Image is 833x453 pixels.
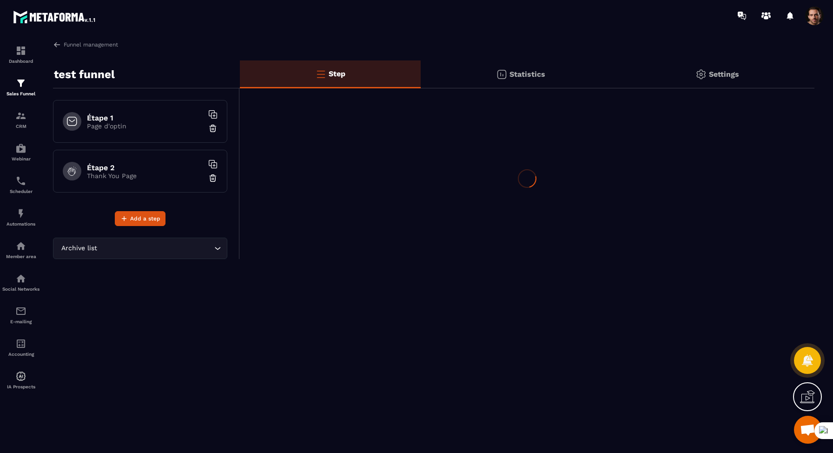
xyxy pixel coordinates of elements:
[2,319,40,324] p: E-mailing
[87,113,203,122] h6: Étape 1
[2,38,40,71] a: formationformationDashboard
[2,266,40,299] a: social-networksocial-networkSocial Networks
[695,69,707,80] img: setting-gr.5f69749f.svg
[15,175,26,187] img: scheduler
[315,68,326,80] img: bars-o.4a397970.svg
[15,78,26,89] img: formation
[13,8,97,25] img: logo
[208,173,218,183] img: trash
[2,156,40,161] p: Webinar
[53,238,227,259] div: Search for option
[2,71,40,103] a: formationformationSales Funnel
[99,243,212,253] input: Search for option
[87,163,203,172] h6: Étape 2
[2,352,40,357] p: Accounting
[87,172,203,180] p: Thank You Page
[2,384,40,389] p: IA Prospects
[15,371,26,382] img: automations
[496,69,507,80] img: stats.20deebd0.svg
[2,189,40,194] p: Scheduler
[2,59,40,64] p: Dashboard
[53,40,61,49] img: arrow
[2,91,40,96] p: Sales Funnel
[509,70,545,79] p: Statistics
[2,299,40,331] a: emailemailE-mailing
[15,306,26,317] img: email
[2,254,40,259] p: Member area
[15,240,26,252] img: automations
[15,45,26,56] img: formation
[15,273,26,284] img: social-network
[2,286,40,292] p: Social Networks
[2,124,40,129] p: CRM
[15,208,26,219] img: automations
[15,143,26,154] img: automations
[2,168,40,201] a: schedulerschedulerScheduler
[208,124,218,133] img: trash
[2,103,40,136] a: formationformationCRM
[2,201,40,233] a: automationsautomationsAutomations
[329,69,345,78] p: Step
[2,221,40,226] p: Automations
[2,233,40,266] a: automationsautomationsMember area
[15,110,26,121] img: formation
[15,338,26,349] img: accountant
[709,70,739,79] p: Settings
[2,136,40,168] a: automationsautomationsWebinar
[130,214,160,223] span: Add a step
[794,416,822,444] a: Mở cuộc trò chuyện
[87,122,203,130] p: Page d'optin
[115,211,165,226] button: Add a step
[59,243,99,253] span: Archive list
[2,331,40,364] a: accountantaccountantAccounting
[54,65,115,84] p: test funnel
[53,40,118,49] a: Funnel management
